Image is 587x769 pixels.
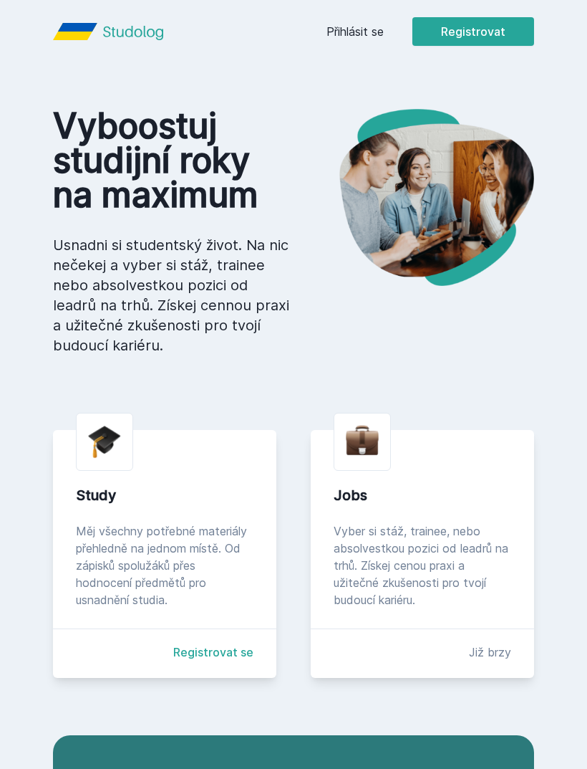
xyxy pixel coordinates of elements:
h1: Vyboostuj studijní roky na maximum [53,109,293,212]
img: hero.png [293,109,534,286]
div: Měj všechny potřebné materiály přehledně na jednom místě. Od zápisků spolužáků přes hodnocení pře... [76,522,253,608]
img: graduation-cap.png [88,425,121,459]
a: Registrovat se [173,644,253,661]
button: Registrovat [412,17,534,46]
a: Přihlásit se [326,23,384,40]
div: Vyber si stáž, trainee, nebo absolvestkou pozici od leadrů na trhů. Získej cenou praxi a užitečné... [334,522,511,608]
div: Již brzy [469,644,511,661]
div: Jobs [334,485,511,505]
p: Usnadni si studentský život. Na nic nečekej a vyber si stáž, trainee nebo absolvestkou pozici od ... [53,235,293,355]
img: briefcase.png [346,422,379,459]
div: Study [76,485,253,505]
